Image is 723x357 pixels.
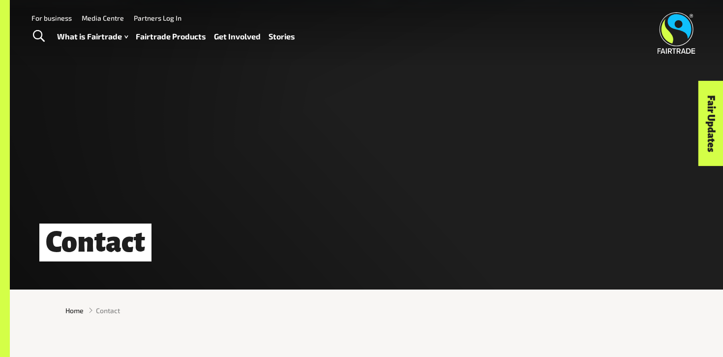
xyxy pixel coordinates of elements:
[658,12,695,54] img: Fairtrade Australia New Zealand logo
[136,30,206,44] a: Fairtrade Products
[31,14,72,22] a: For business
[134,14,181,22] a: Partners Log In
[82,14,124,22] a: Media Centre
[65,305,84,316] a: Home
[96,305,120,316] span: Contact
[214,30,261,44] a: Get Involved
[27,24,51,49] a: Toggle Search
[39,224,151,261] h1: Contact
[57,30,128,44] a: What is Fairtrade
[269,30,295,44] a: Stories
